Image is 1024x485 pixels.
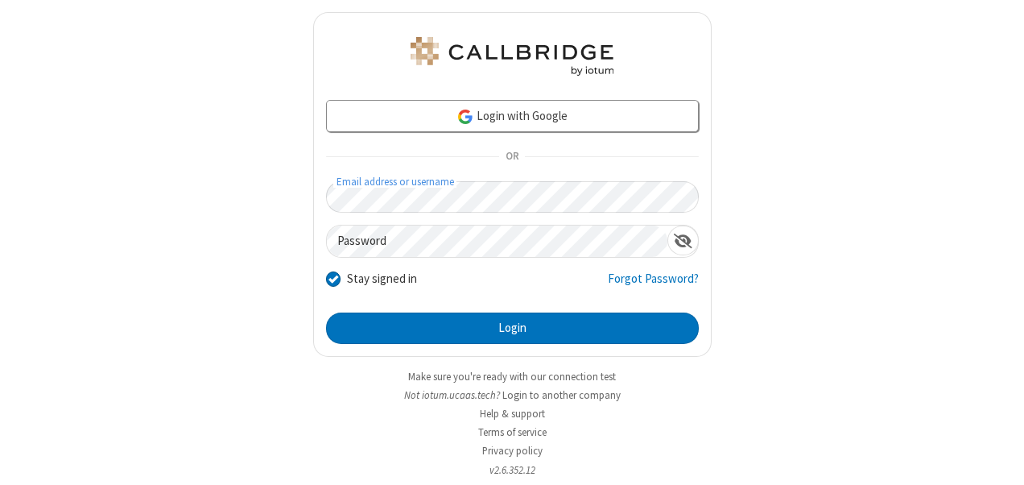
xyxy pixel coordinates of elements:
input: Email address or username [326,181,700,213]
input: Password [327,226,667,257]
a: Login with Google [326,100,699,132]
div: Show password [667,226,699,255]
button: Login to another company [502,388,621,403]
img: iotum.​ucaas.​tech [407,37,617,76]
a: Help & support [480,407,545,421]
span: OR [499,146,525,168]
label: Stay signed in [347,270,417,288]
a: Forgot Password? [608,270,699,301]
button: Login [326,313,699,345]
a: Privacy policy [482,444,543,458]
a: Terms of service [478,425,547,439]
li: v2.6.352.12 [313,462,712,478]
img: google-icon.png [456,108,474,126]
a: Make sure you're ready with our connection test [408,370,616,383]
li: Not iotum.​ucaas.​tech? [313,388,712,403]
